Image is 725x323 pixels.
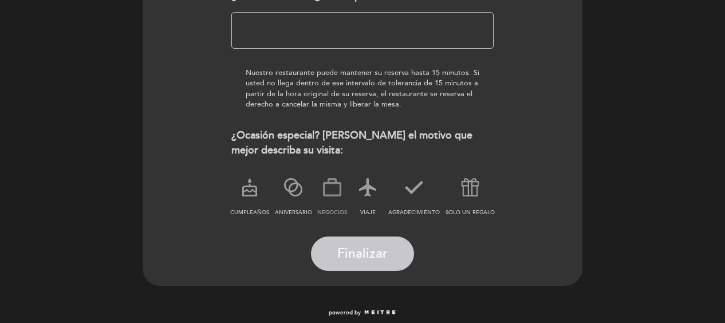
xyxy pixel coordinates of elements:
span: ANIVERSARIO [275,209,312,216]
button: Finalizar [311,237,414,271]
img: MEITRE [364,310,396,316]
span: AGRADECIMIENTO [388,209,440,216]
div: Nuestro restaurante puede mantener su reserva hasta 15 minutos. Si usted no llega dentro de ese i... [231,58,494,119]
div: ¿Ocasión especial? [PERSON_NAME] el motivo que mejor describa su visita: [231,128,494,157]
a: powered by [329,309,396,317]
span: NEGOCIOS [317,209,347,216]
span: SOLO UN REGALO [446,209,495,216]
span: CUMPLEAÑOS [230,209,269,216]
span: Finalizar [337,246,388,262]
span: powered by [329,309,361,317]
span: VIAJE [360,209,376,216]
